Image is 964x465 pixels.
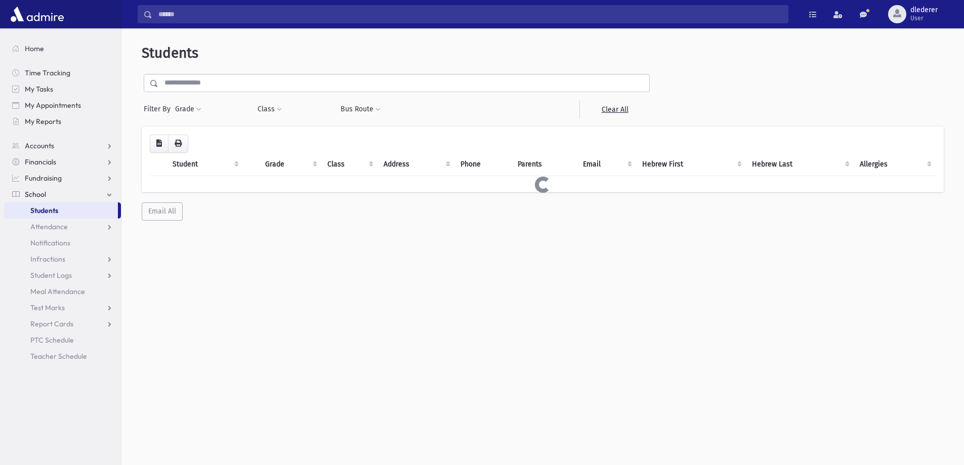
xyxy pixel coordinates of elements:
th: Student [166,153,243,176]
button: CSV [150,135,169,153]
a: Test Marks [4,300,121,316]
span: User [910,14,938,22]
a: Time Tracking [4,65,121,81]
th: Allergies [854,153,936,176]
th: Grade [259,153,321,176]
span: Accounts [25,141,54,150]
span: My Reports [25,117,61,126]
a: Teacher Schedule [4,348,121,364]
a: Financials [4,154,121,170]
span: Test Marks [30,303,65,312]
span: dlederer [910,6,938,14]
span: Students [142,45,198,61]
button: Bus Route [340,100,381,118]
span: PTC Schedule [30,335,74,345]
a: PTC Schedule [4,332,121,348]
a: Meal Attendance [4,283,121,300]
span: Filter By [144,104,175,114]
span: Students [30,206,58,215]
th: Hebrew Last [746,153,854,176]
span: Teacher Schedule [30,352,87,361]
a: Fundraising [4,170,121,186]
a: My Reports [4,113,121,130]
th: Phone [454,153,512,176]
input: Search [152,5,788,23]
a: Attendance [4,219,121,235]
span: Student Logs [30,271,72,280]
span: My Appointments [25,101,81,110]
span: Home [25,44,44,53]
th: Email [577,153,636,176]
a: Clear All [579,100,650,118]
a: My Tasks [4,81,121,97]
span: Report Cards [30,319,73,328]
span: Attendance [30,222,68,231]
a: Students [4,202,118,219]
span: Financials [25,157,56,166]
a: Student Logs [4,267,121,283]
span: My Tasks [25,84,53,94]
button: Email All [142,202,183,221]
th: Address [378,153,454,176]
span: Notifications [30,238,70,247]
span: Time Tracking [25,68,70,77]
a: Report Cards [4,316,121,332]
th: Hebrew First [636,153,745,176]
button: Grade [175,100,202,118]
a: My Appointments [4,97,121,113]
span: Meal Attendance [30,287,85,296]
span: Fundraising [25,174,62,183]
th: Class [321,153,378,176]
a: School [4,186,121,202]
span: School [25,190,46,199]
button: Class [257,100,282,118]
span: Infractions [30,255,65,264]
a: Notifications [4,235,121,251]
img: AdmirePro [8,4,66,24]
a: Home [4,40,121,57]
a: Accounts [4,138,121,154]
button: Print [168,135,188,153]
th: Parents [512,153,577,176]
a: Infractions [4,251,121,267]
